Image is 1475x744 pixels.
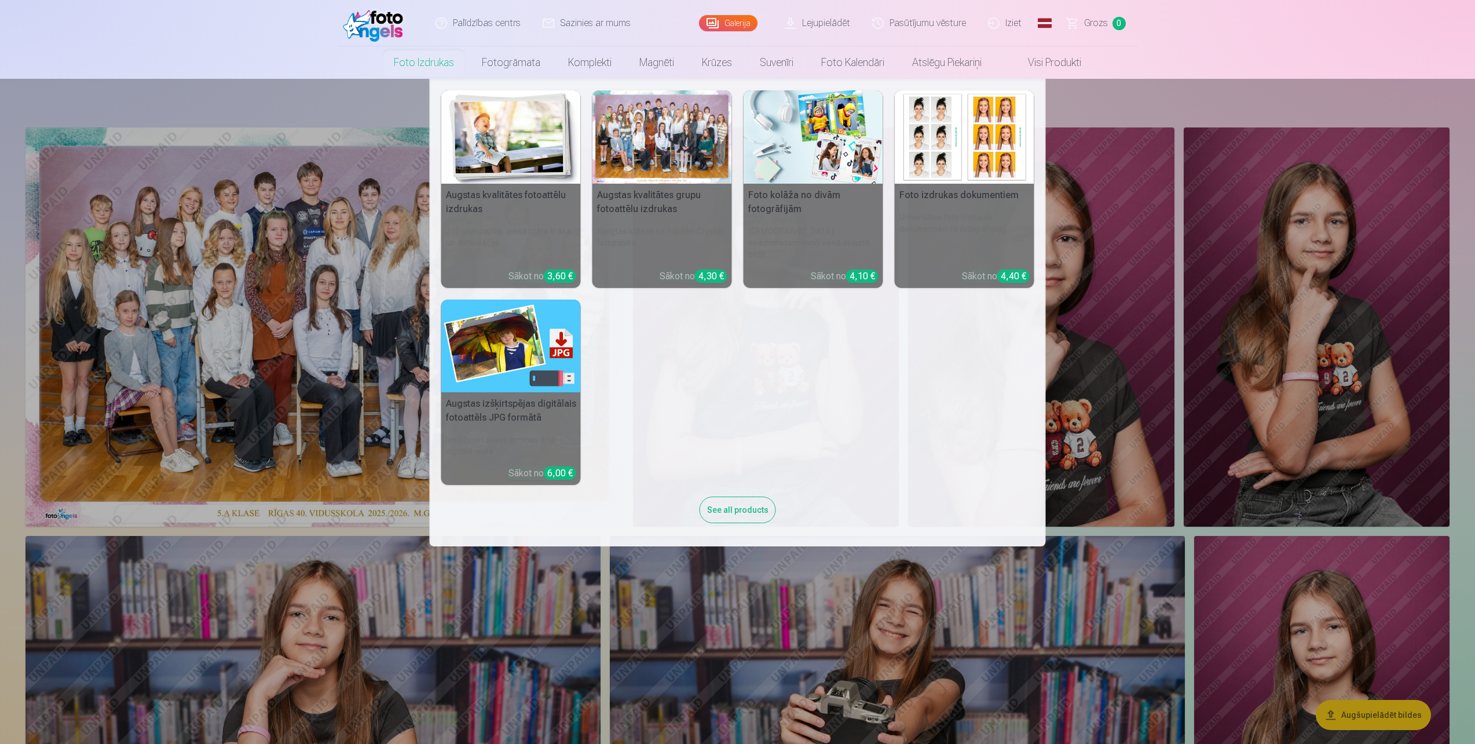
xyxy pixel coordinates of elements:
div: See all products [700,497,776,523]
a: Magnēti [625,46,688,79]
h6: Universālas foto izdrukas dokumentiem (6 fotogrāfijas) [895,207,1034,265]
h6: 210 gsm papīrs, piesātināta krāsa un detalizācija [441,221,581,265]
div: Sākot no [962,269,1030,283]
a: Atslēgu piekariņi [898,46,995,79]
h5: Foto kolāža no divām fotogrāfijām [744,184,883,221]
span: 0 [1112,17,1126,30]
a: Suvenīri [746,46,807,79]
div: Sākot no [508,269,576,283]
a: Foto izdrukas [380,46,468,79]
div: 3,60 € [544,269,576,283]
a: Foto izdrukas dokumentiemFoto izdrukas dokumentiemUniversālas foto izdrukas dokumentiem (6 fotogr... [895,90,1034,288]
div: 4,10 € [846,269,879,283]
a: Galerija [699,15,757,31]
img: Augstas izšķirtspējas digitālais fotoattēls JPG formātā [441,300,581,393]
div: 4,30 € [695,269,727,283]
a: Visi produkti [995,46,1095,79]
a: Fotogrāmata [468,46,554,79]
img: Foto kolāža no divām fotogrāfijām [744,90,883,184]
h6: Iemūžiniet savas atmiņas ērtā digitālā veidā [441,429,581,462]
a: Krūzes [688,46,746,79]
div: Sākot no [811,269,879,283]
h5: Foto izdrukas dokumentiem [895,184,1034,207]
img: /fa1 [343,5,409,42]
a: Augstas izšķirtspējas digitālais fotoattēls JPG formātāAugstas izšķirtspējas digitālais fotoattēl... [441,300,581,486]
a: See all products [700,503,776,515]
div: 4,40 € [997,269,1030,283]
h6: [DEMOGRAPHIC_DATA] neaizmirstami mirkļi vienā skaistā bildē [744,221,883,265]
h5: Augstas kvalitātes grupu fotoattēlu izdrukas [592,184,732,221]
a: Augstas kvalitātes grupu fotoattēlu izdrukasSpilgtas krāsas uz Fuji Film Crystal fotopapīraSākot ... [592,90,732,288]
h5: Augstas izšķirtspējas digitālais fotoattēls JPG formātā [441,392,581,429]
a: Komplekti [554,46,625,79]
img: Foto izdrukas dokumentiem [895,90,1034,184]
div: Sākot no [508,466,576,480]
h6: Spilgtas krāsas uz Fuji Film Crystal fotopapīra [592,221,732,265]
div: Sākot no [660,269,727,283]
a: Foto kolāža no divām fotogrāfijāmFoto kolāža no divām fotogrāfijām[DEMOGRAPHIC_DATA] neaizmirstam... [744,90,883,288]
span: Grozs [1084,16,1108,30]
a: Augstas kvalitātes fotoattēlu izdrukasAugstas kvalitātes fotoattēlu izdrukas210 gsm papīrs, piesā... [441,90,581,288]
h5: Augstas kvalitātes fotoattēlu izdrukas [441,184,581,221]
div: 6,00 € [544,466,576,480]
a: Foto kalendāri [807,46,898,79]
img: Augstas kvalitātes fotoattēlu izdrukas [441,90,581,184]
